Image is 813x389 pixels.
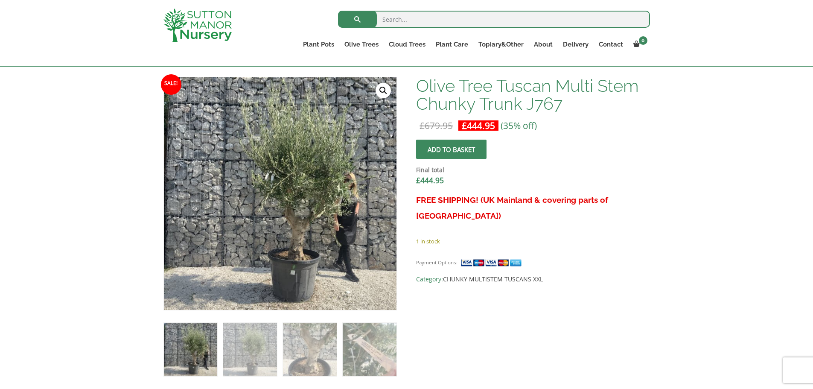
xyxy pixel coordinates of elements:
[416,274,650,284] span: Category:
[416,236,650,246] p: 1 in stock
[462,120,495,132] bdi: 444.95
[384,38,431,50] a: Cloud Trees
[420,120,453,132] bdi: 679.95
[416,140,487,159] button: Add to basket
[460,258,525,267] img: payment supported
[163,9,232,42] img: logo
[628,38,650,50] a: 0
[462,120,467,132] span: £
[339,38,384,50] a: Olive Trees
[594,38,628,50] a: Contact
[376,83,391,98] a: View full-screen image gallery
[473,38,529,50] a: Topiary&Other
[431,38,473,50] a: Plant Care
[416,77,650,113] h1: Olive Tree Tuscan Multi Stem Chunky Trunk J767
[443,275,543,283] a: CHUNKY MULTISTEM TUSCANS XXL
[164,323,217,376] img: Olive Tree Tuscan Multi Stem Chunky Trunk J767
[416,175,444,185] bdi: 444.95
[529,38,558,50] a: About
[639,36,647,45] span: 0
[223,323,277,376] img: Olive Tree Tuscan Multi Stem Chunky Trunk J767 - Image 2
[416,192,650,224] h3: FREE SHIPPING! (UK Mainland & covering parts of [GEOGRAPHIC_DATA])
[283,323,336,376] img: Olive Tree Tuscan Multi Stem Chunky Trunk J767 - Image 3
[416,175,420,185] span: £
[416,165,650,175] dt: Final total
[558,38,594,50] a: Delivery
[343,323,396,376] img: Olive Tree Tuscan Multi Stem Chunky Trunk J767 - Image 4
[501,120,537,132] span: (35% off)
[298,38,339,50] a: Plant Pots
[420,120,425,132] span: £
[416,259,457,266] small: Payment Options:
[338,11,650,28] input: Search...
[161,74,181,95] span: Sale!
